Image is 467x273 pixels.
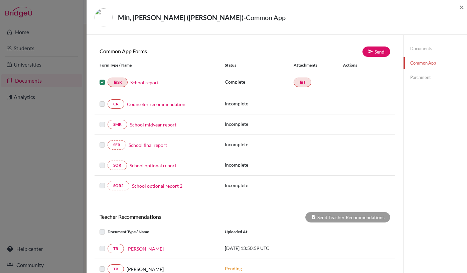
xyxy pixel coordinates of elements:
h6: Common App Forms [95,48,245,54]
div: Form Type / Name [95,62,220,68]
a: School optional report 2 [132,182,182,189]
p: Incomplete [225,120,294,127]
span: × [459,2,464,12]
div: Document Type / Name [95,228,220,236]
p: Incomplete [225,100,294,107]
a: Send [362,47,390,57]
div: Attachments [294,62,335,68]
p: Incomplete [225,141,294,148]
a: School final report [129,142,167,149]
div: Status [225,62,294,68]
a: School optional report [130,162,176,169]
a: [PERSON_NAME] [127,245,164,252]
a: SOR [108,161,127,170]
a: insert_drive_fileSR [108,78,128,87]
a: School report [130,79,159,86]
h6: Teacher Recommendations [95,213,245,220]
strong: Min, [PERSON_NAME] ([PERSON_NAME]) [118,13,244,21]
a: School midyear report [130,121,176,128]
i: insert_drive_file [113,80,117,84]
div: Send Teacher Recommendations [305,212,390,222]
a: SFR [108,140,126,150]
p: Pending [225,265,315,272]
button: Close [459,3,464,11]
p: Incomplete [225,161,294,168]
p: [DATE] 13:50:59 UTC [225,245,315,252]
a: SMR [108,120,127,129]
i: insert_drive_file [299,80,303,84]
div: Actions [335,62,376,68]
a: Parchment [404,72,467,83]
a: SOR2 [108,181,129,190]
a: Counselor recommendation [127,101,185,108]
p: Complete [225,78,294,85]
a: CR [108,99,124,109]
span: - Common App [244,13,286,21]
span: [PERSON_NAME] [127,266,164,273]
a: Documents [404,43,467,55]
a: insert_drive_fileT [294,78,311,87]
a: Common App [404,57,467,69]
p: Incomplete [225,182,294,189]
div: Uploaded at [220,228,320,236]
a: TR [108,244,124,253]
